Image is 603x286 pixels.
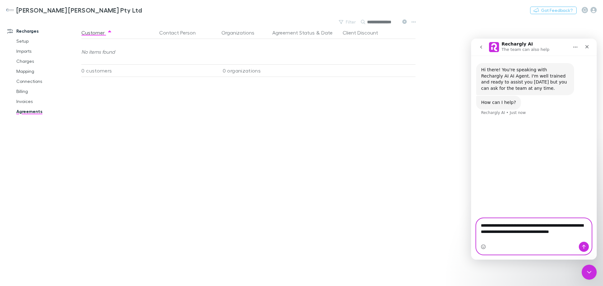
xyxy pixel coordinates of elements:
a: Recharges [1,26,85,36]
img: Hotchkin Hughes Pty Ltd's Logo [6,6,14,14]
button: Organizations [221,26,262,39]
div: 0 customers [81,64,157,77]
button: Date [321,26,333,39]
div: No items found [81,39,422,64]
a: [PERSON_NAME] [PERSON_NAME] Pty Ltd [3,3,146,18]
div: 0 organizations [213,64,270,77]
button: Agreement Status [272,26,315,39]
a: Setup [10,36,85,46]
a: Billing [10,86,85,96]
a: Mapping [10,66,85,76]
iframe: Intercom live chat [582,265,597,280]
div: & [272,26,338,39]
a: Invoices [10,96,85,106]
a: Charges [10,56,85,66]
a: Imports [10,46,85,56]
a: Connections [10,76,85,86]
h3: [PERSON_NAME] [PERSON_NAME] Pty Ltd [16,6,142,14]
button: Filter [336,18,360,26]
a: Agreements [10,106,85,116]
iframe: Intercom live chat [471,39,597,260]
button: Got Feedback? [530,7,577,14]
button: Customer [81,26,112,39]
button: Contact Person [159,26,203,39]
button: Client Discount [343,26,386,39]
